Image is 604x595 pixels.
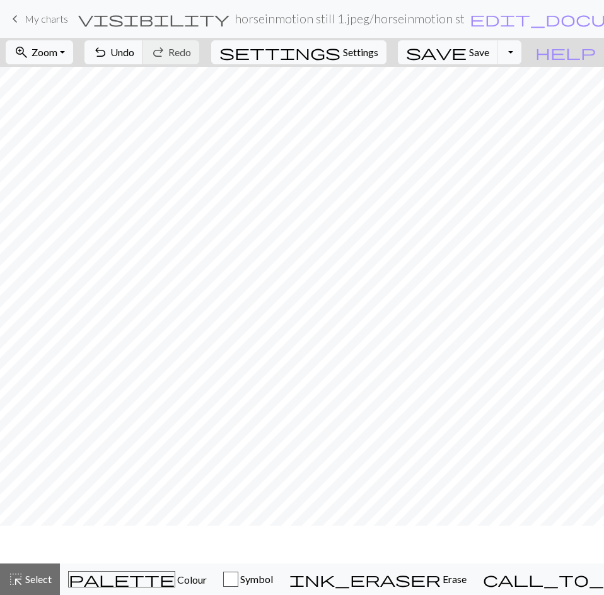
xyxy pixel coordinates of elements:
[535,43,596,61] span: help
[219,43,340,61] span: settings
[469,46,489,58] span: Save
[281,563,475,595] button: Erase
[406,43,467,61] span: save
[6,40,73,64] button: Zoom
[32,46,57,58] span: Zoom
[215,563,281,595] button: Symbol
[219,45,340,60] i: Settings
[78,10,229,28] span: visibility
[93,43,108,61] span: undo
[60,563,215,595] button: Colour
[211,40,386,64] button: SettingsSettings
[14,43,29,61] span: zoom_in
[8,10,23,28] span: keyboard_arrow_left
[235,11,464,26] h2: horseinmotion still 1.jpeg / horseinmotion still 1.jpeg
[175,574,207,586] span: Colour
[238,573,273,585] span: Symbol
[69,570,175,588] span: palette
[84,40,143,64] button: Undo
[289,570,441,588] span: ink_eraser
[25,13,68,25] span: My charts
[110,46,134,58] span: Undo
[23,573,52,585] span: Select
[441,573,467,585] span: Erase
[8,8,68,30] a: My charts
[398,40,498,64] button: Save
[8,570,23,588] span: highlight_alt
[343,45,378,60] span: Settings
